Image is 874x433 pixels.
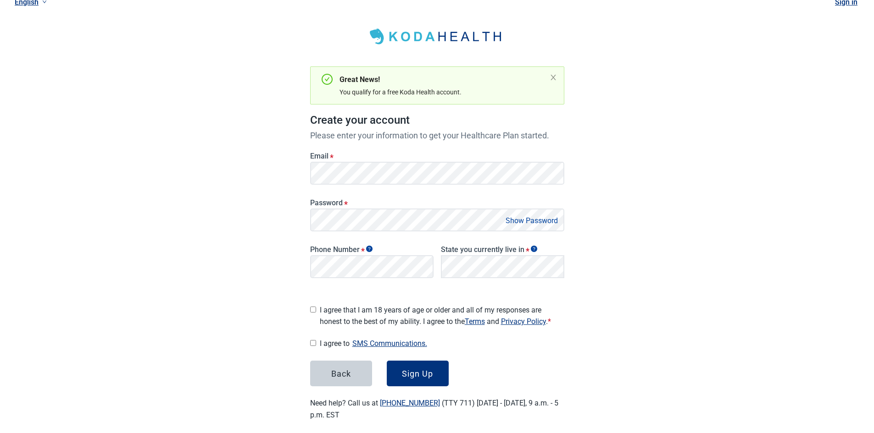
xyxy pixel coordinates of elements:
[501,317,546,326] a: Read our Privacy Policy
[441,245,564,254] label: State you currently live in
[310,198,564,207] label: Password
[320,337,564,350] span: I agree to
[402,369,433,378] div: Sign Up
[320,304,564,327] span: I agree that I am 18 years of age or older and all of my responses are honest to the best of my a...
[550,74,557,81] button: close
[503,214,561,227] button: Show Password
[465,317,485,326] a: Read our Terms of Service
[531,246,537,252] span: Show tooltip
[310,129,564,142] p: Please enter your information to get your Healthcare Plan started.
[310,245,434,254] label: Phone Number
[310,399,558,419] label: Need help? Call us at (TTY 711) [DATE] - [DATE], 9 a.m. - 5 p.m. EST
[366,246,373,252] span: Show tooltip
[387,361,449,386] button: Sign Up
[310,361,372,386] button: Back
[340,75,380,84] strong: Great News!
[322,74,333,85] span: check-circle
[310,112,564,129] h1: Create your account
[310,152,564,160] label: Email
[340,87,546,97] div: You qualify for a free Koda Health account.
[331,369,351,378] div: Back
[380,399,440,407] a: [PHONE_NUMBER]
[350,337,430,350] button: Show SMS communications details
[364,25,511,48] img: Koda Health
